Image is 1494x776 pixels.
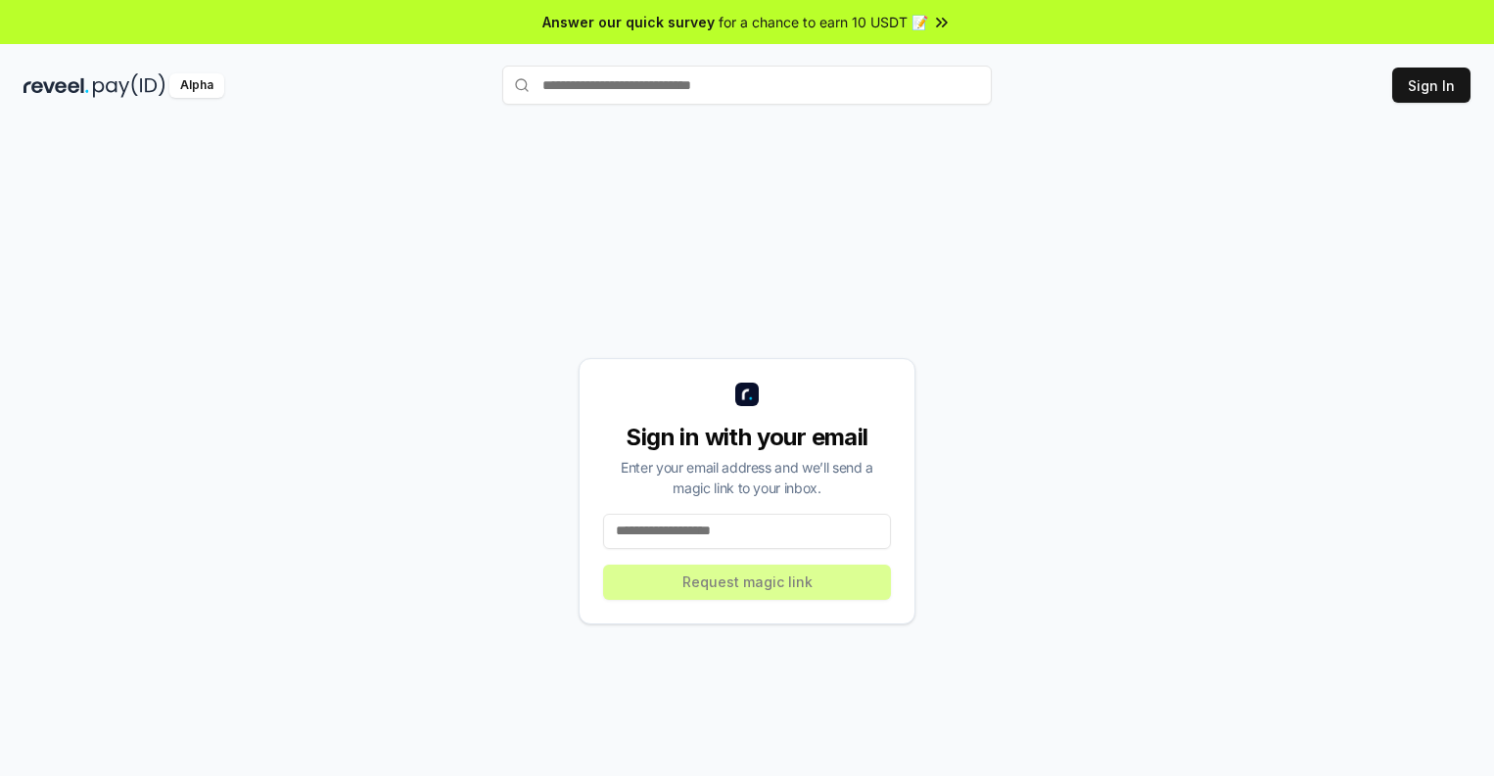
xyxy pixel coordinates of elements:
[735,383,759,406] img: logo_small
[719,12,928,32] span: for a chance to earn 10 USDT 📝
[1392,68,1471,103] button: Sign In
[603,422,891,453] div: Sign in with your email
[542,12,715,32] span: Answer our quick survey
[169,73,224,98] div: Alpha
[23,73,89,98] img: reveel_dark
[93,73,165,98] img: pay_id
[603,457,891,498] div: Enter your email address and we’ll send a magic link to your inbox.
